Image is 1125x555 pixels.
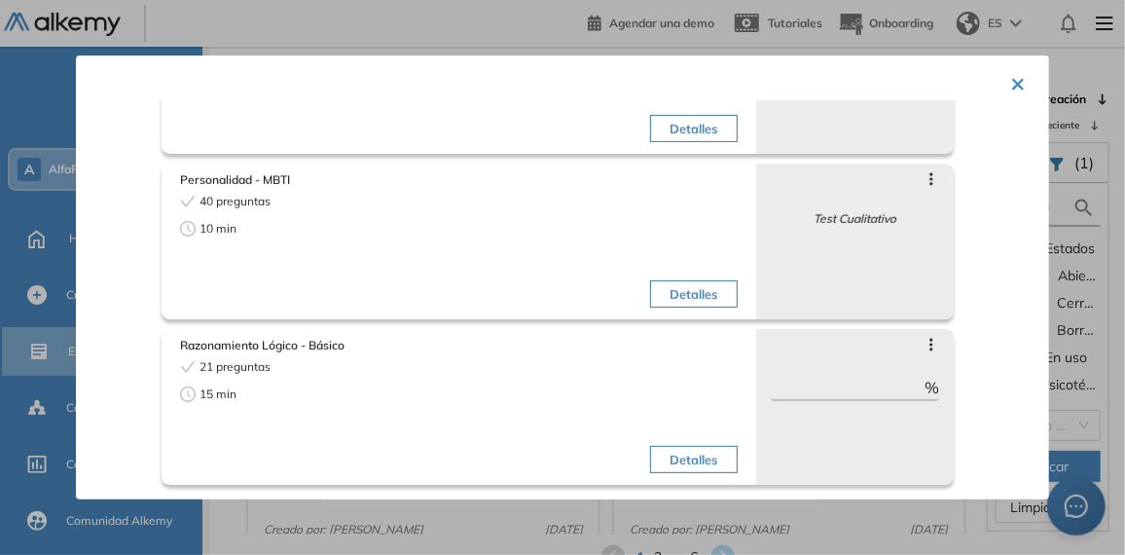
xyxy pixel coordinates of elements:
[650,446,737,473] button: Detalles
[925,376,939,399] span: %
[650,115,737,142] button: Detalles
[180,171,738,189] span: Personalidad - MBTI
[814,210,896,228] span: Test Cualitativo
[200,386,236,403] span: 15 min
[200,358,271,376] span: 21 preguntas
[200,220,236,238] span: 10 min
[180,337,738,354] span: Razonamiento Lógico - Básico
[1010,63,1026,101] button: ×
[200,193,271,210] span: 40 preguntas
[650,280,737,308] button: Detalles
